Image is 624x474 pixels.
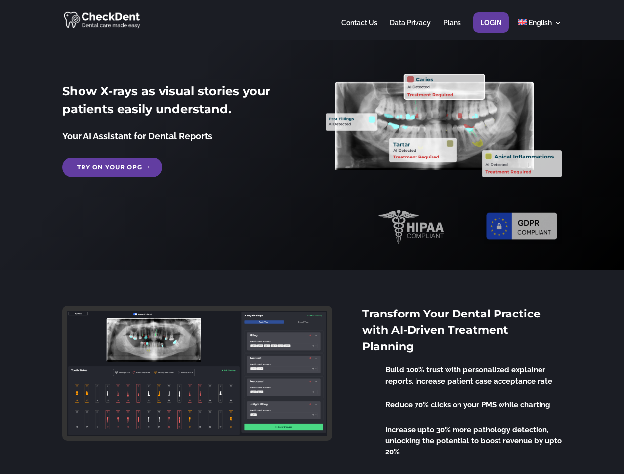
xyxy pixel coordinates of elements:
span: Reduce 70% clicks on your PMS while charting [385,400,550,409]
span: Transform Your Dental Practice with AI-Driven Treatment Planning [362,307,541,353]
h2: Show X-rays as visual stories your patients easily understand. [62,82,298,123]
a: Contact Us [341,19,377,39]
img: X_Ray_annotated [326,74,561,177]
span: Increase upto 30% more pathology detection, unlocking the potential to boost revenue by upto 20% [385,425,562,456]
a: English [518,19,562,39]
span: Build 100% trust with personalized explainer reports. Increase patient case acceptance rate [385,365,552,386]
span: English [529,19,552,27]
a: Plans [443,19,461,39]
a: Try on your OPG [62,158,162,177]
a: Data Privacy [390,19,431,39]
a: Login [480,19,502,39]
img: CheckDent AI [64,10,141,29]
span: Your AI Assistant for Dental Reports [62,131,212,141]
